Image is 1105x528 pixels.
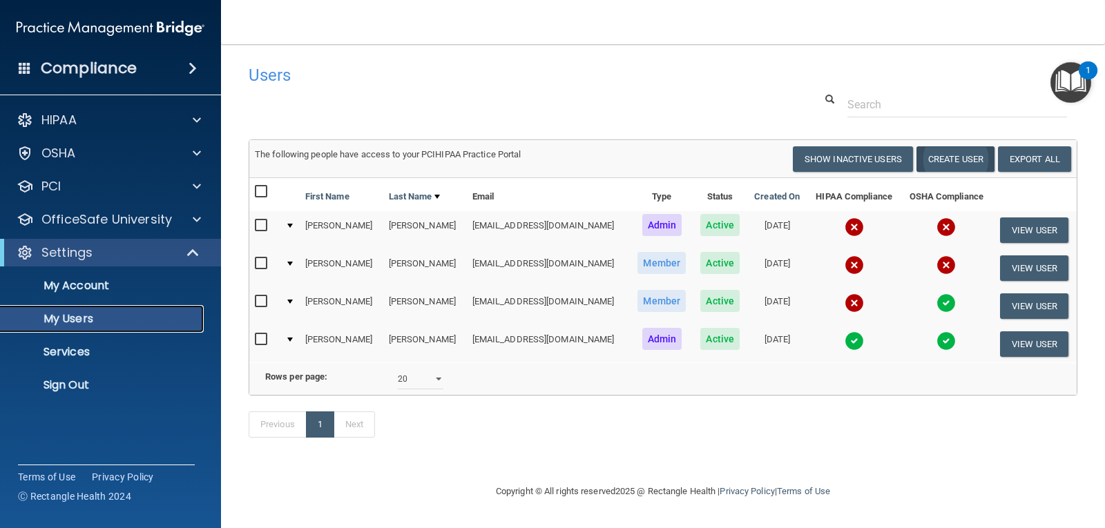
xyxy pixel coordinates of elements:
td: [PERSON_NAME] [383,211,467,249]
a: Export All [998,146,1071,172]
td: [PERSON_NAME] [300,325,383,362]
td: [PERSON_NAME] [300,287,383,325]
img: tick.e7d51cea.svg [845,331,864,351]
th: Email [467,178,631,211]
span: Ⓒ Rectangle Health 2024 [18,489,131,503]
a: Terms of Use [18,470,75,484]
td: [PERSON_NAME] [300,249,383,287]
img: cross.ca9f0e7f.svg [845,293,864,313]
h4: Users [249,66,724,84]
span: The following people have access to your PCIHIPAA Practice Portal [255,149,521,159]
img: cross.ca9f0e7f.svg [936,255,956,275]
span: Member [637,290,686,312]
th: OSHA Compliance [901,178,992,211]
p: OfficeSafe University [41,211,172,228]
td: [PERSON_NAME] [300,211,383,249]
div: Copyright © All rights reserved 2025 @ Rectangle Health | | [411,469,915,514]
h4: Compliance [41,59,137,78]
td: [DATE] [747,287,808,325]
span: Active [700,214,740,236]
td: [DATE] [747,325,808,362]
span: Admin [642,214,682,236]
a: Last Name [389,188,440,205]
img: tick.e7d51cea.svg [936,331,956,351]
button: View User [1000,331,1068,357]
a: Privacy Policy [720,486,774,496]
a: Terms of Use [777,486,830,496]
th: HIPAA Compliance [807,178,901,211]
a: Previous [249,411,307,438]
span: Active [700,328,740,350]
td: [PERSON_NAME] [383,287,467,325]
a: Privacy Policy [92,470,154,484]
a: Created On [754,188,800,205]
button: View User [1000,217,1068,243]
th: Type [631,178,693,211]
img: cross.ca9f0e7f.svg [845,217,864,237]
img: cross.ca9f0e7f.svg [845,255,864,275]
p: My Account [9,279,198,293]
td: [EMAIL_ADDRESS][DOMAIN_NAME] [467,287,631,325]
img: cross.ca9f0e7f.svg [936,217,956,237]
a: First Name [305,188,349,205]
p: PCI [41,178,61,195]
a: Next [334,411,375,438]
td: [PERSON_NAME] [383,325,467,362]
p: Sign Out [9,378,198,392]
td: [DATE] [747,211,808,249]
button: View User [1000,255,1068,281]
input: Search [847,92,1067,117]
span: Active [700,252,740,274]
button: View User [1000,293,1068,319]
span: Admin [642,328,682,350]
p: OSHA [41,145,76,162]
p: Services [9,345,198,359]
img: tick.e7d51cea.svg [936,293,956,313]
td: [DATE] [747,249,808,287]
td: [EMAIL_ADDRESS][DOMAIN_NAME] [467,249,631,287]
a: OfficeSafe University [17,211,201,228]
p: HIPAA [41,112,77,128]
p: My Users [9,312,198,326]
img: PMB logo [17,14,204,42]
b: Rows per page: [265,371,327,382]
span: Member [637,252,686,274]
td: [PERSON_NAME] [383,249,467,287]
th: Status [693,178,747,211]
button: Create User [916,146,995,172]
a: HIPAA [17,112,201,128]
button: Open Resource Center, 1 new notification [1050,62,1091,103]
p: Settings [41,244,93,261]
span: Active [700,290,740,312]
button: Show Inactive Users [793,146,913,172]
td: [EMAIL_ADDRESS][DOMAIN_NAME] [467,211,631,249]
iframe: Drift Widget Chat Controller [866,430,1088,485]
a: PCI [17,178,201,195]
a: Settings [17,244,200,261]
a: 1 [306,411,334,438]
td: [EMAIL_ADDRESS][DOMAIN_NAME] [467,325,631,362]
a: OSHA [17,145,201,162]
div: 1 [1086,70,1090,88]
